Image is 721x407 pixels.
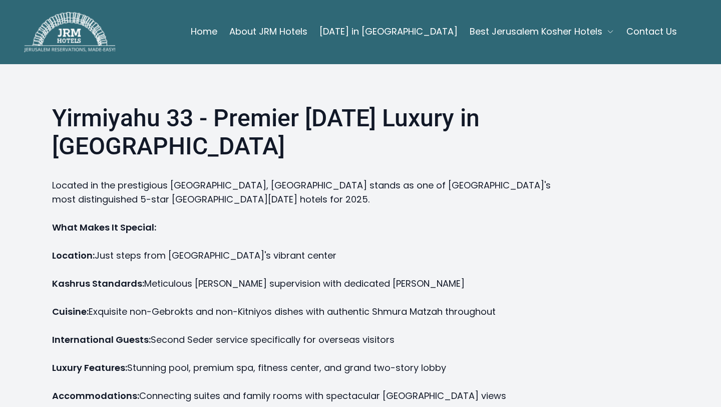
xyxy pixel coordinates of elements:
[191,22,217,42] a: Home
[470,25,602,39] span: Best Jerusalem Kosher Hotels
[24,12,115,52] img: JRM Hotels
[52,389,139,402] strong: Accommodations:
[52,178,565,207] p: Located in the prestigious [GEOGRAPHIC_DATA], [GEOGRAPHIC_DATA] stands as one of [GEOGRAPHIC_DATA...
[626,22,677,42] a: Contact Us
[319,22,458,42] a: [DATE] in [GEOGRAPHIC_DATA]
[52,333,151,346] strong: International Guests:
[52,221,156,234] strong: What Makes It Special:
[470,22,614,42] button: Best Jerusalem Kosher Hotels
[52,104,565,164] h2: Yirmiyahu 33 - Premier [DATE] Luxury in [GEOGRAPHIC_DATA]
[229,22,307,42] a: About JRM Hotels
[52,249,95,262] strong: Location:
[52,277,144,290] strong: Kashrus Standards:
[52,361,127,374] strong: Luxury Features:
[52,305,89,318] strong: Cuisine:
